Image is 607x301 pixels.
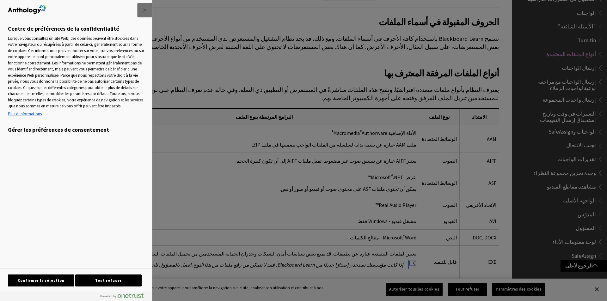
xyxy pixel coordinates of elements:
button: Confirmer la sélection [8,274,74,286]
a: Pour en savoir plus sur la protection de votre vie privée, s'ouvre dans un nouvel onglet [8,111,146,117]
button: Tout refuser [75,274,142,286]
a: Powered by OneTrust S'ouvre dans un nouvel onglet [101,293,149,301]
button: Fermer [138,3,152,17]
img: Logo de la société [8,5,46,14]
h2: Centre de préférences de la confidentialité [8,25,119,32]
img: Powered by OneTrust S'ouvre dans un nouvel onglet [101,293,144,298]
div: Logo de la société [8,3,46,16]
div: Lorsque vous consultez un site Web, des données peuvent être stockées dans votre navigateur ou ré... [8,35,146,119]
h3: Gérer les préférences de consentement [8,126,146,136]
